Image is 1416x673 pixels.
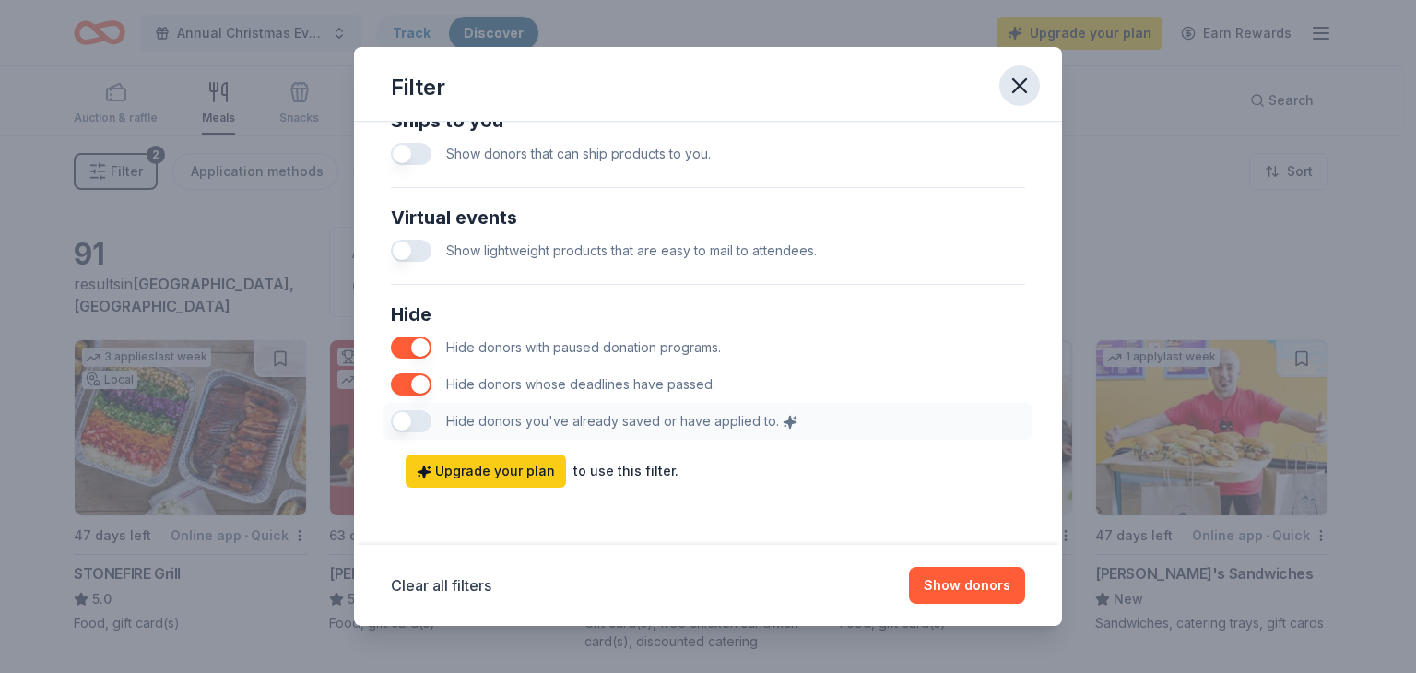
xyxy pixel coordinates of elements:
button: Show donors [909,567,1025,604]
div: Hide [391,300,1025,329]
button: Clear all filters [391,574,491,596]
span: Hide donors whose deadlines have passed. [446,376,715,392]
a: Upgrade your plan [406,455,566,488]
span: Show lightweight products that are easy to mail to attendees. [446,242,817,258]
div: to use this filter. [573,460,678,482]
span: Upgrade your plan [417,460,555,482]
div: Filter [391,73,445,102]
span: Hide donors with paused donation programs. [446,339,721,355]
span: Show donors that can ship products to you. [446,146,711,161]
div: Virtual events [391,203,1025,232]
